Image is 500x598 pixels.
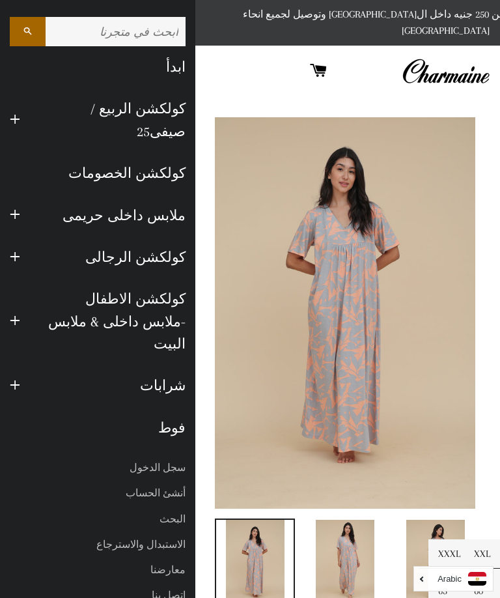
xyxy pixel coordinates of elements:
[437,575,462,583] i: Arabic
[428,539,464,569] td: XXXL
[215,117,475,509] img: جلابيه مى
[30,365,195,406] a: شرابات
[30,236,195,278] a: كولكشن الرجالى
[30,195,195,236] a: ملابس داخلى حريمى
[402,57,490,86] img: Charmaine Egypt
[46,17,186,46] input: ابحث في متجرنا
[421,572,486,586] a: Arabic
[30,88,195,152] a: كولكشن الربيع / صيفى25
[30,278,195,365] a: كولكشن الاطفال -ملابس داخلى & ملابس البيت
[464,539,500,569] td: XXL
